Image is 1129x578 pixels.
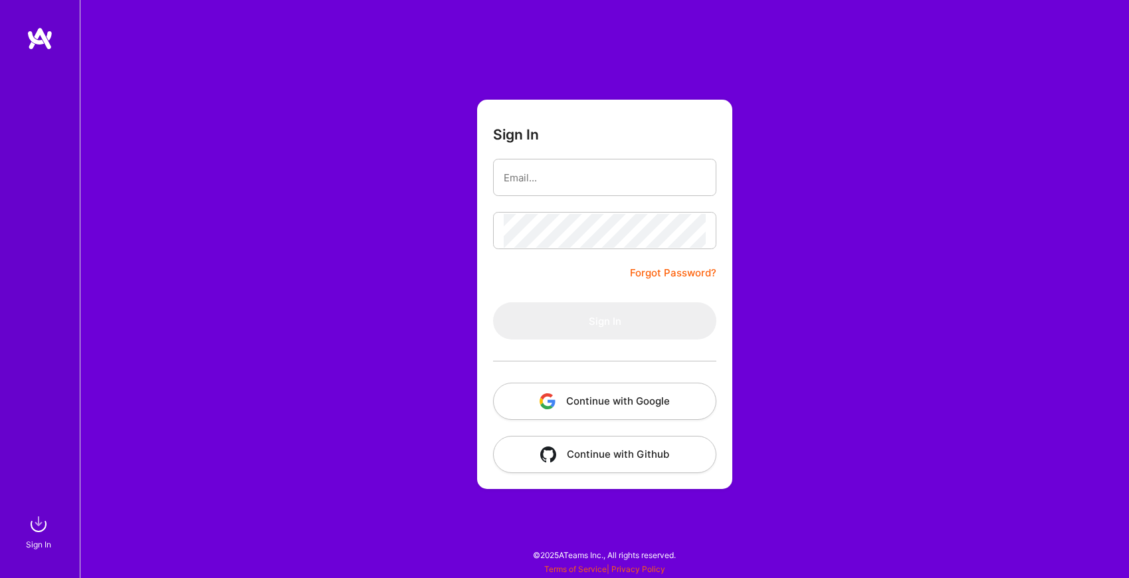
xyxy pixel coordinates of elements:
[504,161,706,195] input: Email...
[544,564,665,574] span: |
[25,511,52,537] img: sign in
[630,265,716,281] a: Forgot Password?
[26,537,51,551] div: Sign In
[493,383,716,420] button: Continue with Google
[493,436,716,473] button: Continue with Github
[493,126,539,143] h3: Sign In
[28,511,52,551] a: sign inSign In
[540,393,556,409] img: icon
[80,538,1129,571] div: © 2025 ATeams Inc., All rights reserved.
[27,27,53,50] img: logo
[493,302,716,339] button: Sign In
[540,446,556,462] img: icon
[611,564,665,574] a: Privacy Policy
[544,564,607,574] a: Terms of Service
